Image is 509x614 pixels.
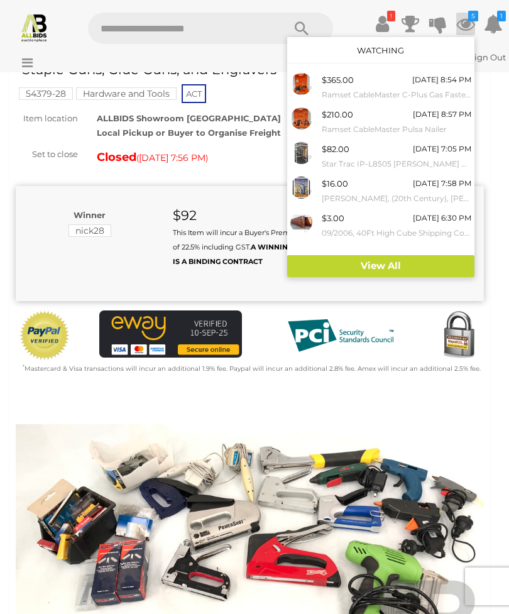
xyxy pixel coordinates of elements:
[373,13,392,35] a: !
[290,177,312,199] img: 53646-70a.jpg
[413,142,471,156] div: [DATE] 7:05 PM
[322,192,471,206] small: [PERSON_NAME], (20th Century), [PERSON_NAME] Trees, Original Oil on Canvas Board, 83 x 64 cm (frame)
[322,144,349,154] span: $82.00
[497,11,506,21] i: 1
[287,208,474,243] a: $3.00 [DATE] 6:30 PM 09/2006, 40Ft High Cube Shipping Container - Red
[412,73,471,87] div: [DATE] 8:54 PM
[270,13,333,44] button: Search
[468,11,478,21] i: 5
[413,211,471,225] div: [DATE] 6:30 PM
[290,73,312,95] img: 54011-14a.jpg
[322,109,353,119] span: $210.00
[413,177,471,190] div: [DATE] 7:58 PM
[19,13,49,42] img: Allbids.com.au
[469,52,506,62] a: Sign Out
[456,13,475,35] a: 5
[287,104,474,139] a: $210.00 [DATE] 8:57 PM Ramset CableMaster Pulsa Nailer
[287,139,474,173] a: $82.00 [DATE] 7:05 PM Star Trac IP-L8505 [PERSON_NAME] Machine
[322,178,348,189] span: $16.00
[290,107,312,129] img: 54011-15a.jpg
[322,213,344,223] span: $3.00
[322,157,471,171] small: Star Trac IP-L8505 [PERSON_NAME] Machine
[322,123,471,136] small: Ramset CableMaster Pulsa Nailer
[322,88,471,102] small: Ramset CableMaster C-Plus Gas Fastening Tool
[322,226,471,240] small: 09/2006, 40Ft High Cube Shipping Container - Red
[484,13,503,35] a: 1
[387,11,395,21] i: !
[287,70,474,104] a: $365.00 [DATE] 8:54 PM Ramset CableMaster C-Plus Gas Fastening Tool
[322,75,354,85] span: $365.00
[413,107,471,121] div: [DATE] 8:57 PM
[287,173,474,208] a: $16.00 [DATE] 7:58 PM [PERSON_NAME], (20th Century), [PERSON_NAME] Trees, Original Oil on Canvas ...
[290,142,312,164] img: 54470-1a.jpg
[290,211,312,233] img: 54559-1a.jpg
[287,255,474,277] a: View All
[357,45,404,55] a: Watching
